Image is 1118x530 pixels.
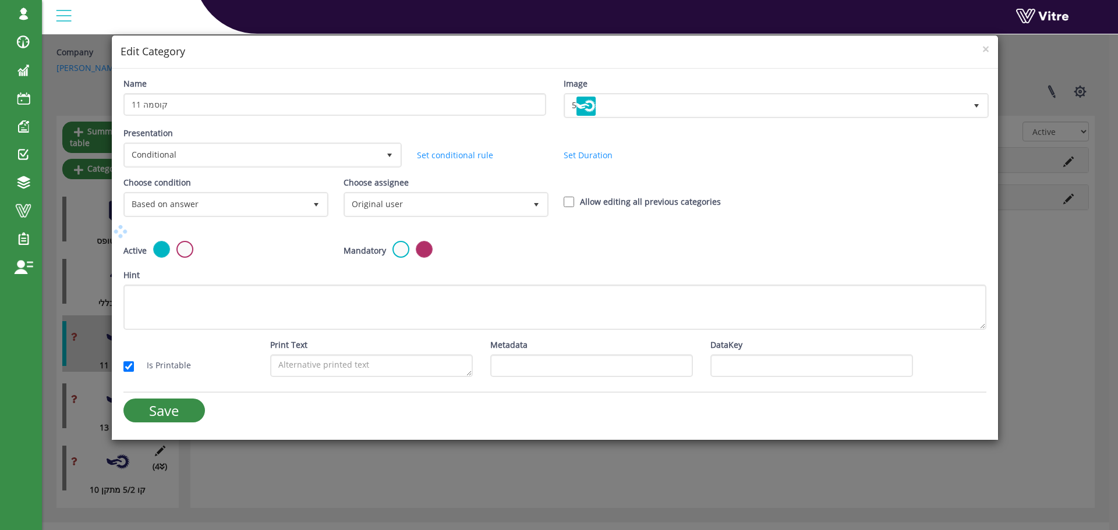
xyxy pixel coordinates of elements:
[125,194,306,215] span: Based on answer
[576,97,596,116] img: WizardIcon5.png
[564,150,613,161] a: Set Duration
[490,339,528,351] label: Metadata
[982,41,989,57] span: ×
[966,95,987,116] span: select
[125,144,379,165] span: Conditional
[580,195,721,208] label: Allow editing all previous categories
[306,194,327,215] span: select
[344,244,386,257] label: Mandatory
[121,44,989,59] h4: Edit Category
[982,43,989,55] button: Close
[344,176,409,189] label: Choose assignee
[123,269,140,282] label: Hint
[710,339,742,351] label: DataKey
[526,194,547,215] span: select
[417,150,493,161] a: Set conditional rule
[565,95,966,116] span: 5
[123,127,173,140] label: Presentation
[123,77,147,90] label: Name
[123,244,147,257] label: Active
[379,144,400,165] span: select
[270,339,307,351] label: Print Text
[123,176,191,189] label: Choose condition
[345,194,526,215] span: Original user
[123,399,205,422] input: Save
[135,359,191,372] label: Is Printable
[564,77,588,90] label: Image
